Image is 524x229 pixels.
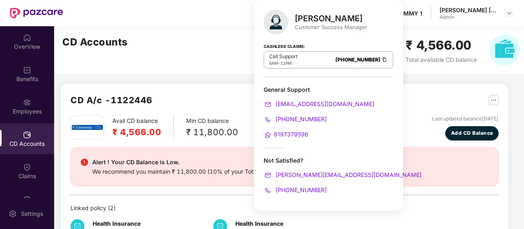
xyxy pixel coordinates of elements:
a: [EMAIL_ADDRESS][DOMAIN_NAME] [264,100,374,107]
span: Add CD Balance [451,129,493,137]
span: [PERSON_NAME][EMAIL_ADDRESS][DOMAIN_NAME] [274,171,421,178]
img: svg+xml;base64,PHN2ZyB4bWxucz0iaHR0cDovL3d3dy53My5vcmcvMjAwMC9zdmciIHhtbG5zOnhsaW5rPSJodHRwOi8vd3... [264,10,288,34]
img: Clipboard Icon [381,56,388,63]
img: svg+xml;base64,PHN2ZyBpZD0iQ0RfQWNjb3VudHMiIGRhdGEtbmFtZT0iQ0QgQWNjb3VudHMiIHhtbG5zPSJodHRwOi8vd3... [23,131,31,139]
a: [PHONE_NUMBER] [335,57,380,63]
img: svg+xml;base64,PHN2ZyBpZD0iSG9tZSIgeG1sbnM9Imh0dHA6Ly93d3cudzMub3JnLzIwMDAvc3ZnIiB3aWR0aD0iMjAiIG... [23,34,31,42]
a: [PERSON_NAME][EMAIL_ADDRESS][DOMAIN_NAME] [264,171,421,178]
h2: ₹ 4,566.00 [112,125,161,139]
div: Admin [440,14,497,20]
h2: CD A/c - 1122446 [71,93,153,107]
img: New Pazcare Logo [10,8,63,18]
div: General Support [264,86,393,93]
h2: CD Accounts [62,34,128,50]
div: Avail CD balance [112,116,174,139]
img: svg+xml;base64,PHN2ZyBpZD0iQ2xhaW0iIHhtbG5zPSJodHRwOi8vd3d3LnczLm9yZy8yMDAwL3N2ZyIgd2lkdGg9IjIwIi... [23,195,31,204]
div: Settings [18,210,46,218]
div: [PERSON_NAME] [295,14,367,23]
div: - [269,60,298,66]
div: [PERSON_NAME] [PERSON_NAME] [440,6,497,14]
img: svg+xml;base64,PHN2ZyBpZD0iRHJvcGRvd24tMzJ4MzIiIHhtbG5zPSJodHRwOi8vd3d3LnczLm9yZy8yMDAwL3N2ZyIgd2... [506,10,513,16]
span: 8AM [269,61,278,66]
img: svg+xml;base64,PHN2ZyB4bWxucz0iaHR0cDovL3d3dy53My5vcmcvMjAwMC9zdmciIHdpZHRoPSIyMCIgaGVpZ2h0PSIyMC... [264,186,272,195]
img: svg+xml;base64,PHN2ZyBpZD0iQmVuZWZpdHMiIHhtbG5zPSJodHRwOi8vd3d3LnczLm9yZy8yMDAwL3N2ZyIgd2lkdGg9Ij... [23,66,31,74]
a: [PHONE_NUMBER] [264,116,327,122]
span: [PHONE_NUMBER] [274,116,327,122]
span: 11PM [280,61,292,66]
img: svg+xml;base64,PHN2ZyB4bWxucz0iaHR0cDovL3d3dy53My5vcmcvMjAwMC9zdmciIHdpZHRoPSIyMCIgaGVpZ2h0PSIyMC... [264,131,272,139]
b: Health Insurance [235,220,283,227]
span: Total available CD balance [406,56,477,63]
span: [PHONE_NUMBER] [274,186,327,193]
img: svg+xml;base64,PHN2ZyB4bWxucz0iaHR0cDovL3d3dy53My5vcmcvMjAwMC9zdmciIHdpZHRoPSIyMCIgaGVpZ2h0PSIyMC... [264,100,272,109]
img: svg+xml;base64,PHN2ZyB4bWxucz0iaHR0cDovL3d3dy53My5vcmcvMjAwMC9zdmciIHdpZHRoPSIyMCIgaGVpZ2h0PSIyMC... [264,171,272,179]
img: svg+xml;base64,PHN2ZyB4bWxucz0iaHR0cDovL3d3dy53My5vcmcvMjAwMC9zdmciIHhtbG5zOnhsaW5rPSJodHRwOi8vd3... [489,34,520,66]
div: Not Satisfied? [264,156,393,164]
img: svg+xml;base64,PHN2ZyBpZD0iQ2xhaW0iIHhtbG5zPSJodHRwOi8vd3d3LnczLm9yZy8yMDAwL3N2ZyIgd2lkdGg9IjIwIi... [23,163,31,171]
p: Call Support [269,53,298,60]
img: svg+xml;base64,PHN2ZyBpZD0iRW1wbG95ZWVzIiB4bWxucz0iaHR0cDovL3d3dy53My5vcmcvMjAwMC9zdmciIHdpZHRoPS... [23,98,31,107]
b: Health Insurance [93,220,141,227]
div: Not Satisfied? [264,156,393,195]
div: Customer Success Manager [295,23,367,31]
div: Min CD balance [186,116,238,139]
img: svg+xml;base64,PHN2ZyB4bWxucz0iaHR0cDovL3d3dy53My5vcmcvMjAwMC9zdmciIHdpZHRoPSIyMCIgaGVpZ2h0PSIyMC... [264,116,272,124]
span: [EMAIL_ADDRESS][DOMAIN_NAME] [274,100,374,107]
span: 8197379596 [274,131,308,138]
a: [PHONE_NUMBER] [264,186,327,193]
div: General Support [264,86,393,139]
img: svg+xml;base64,PHN2ZyB4bWxucz0iaHR0cDovL3d3dy53My5vcmcvMjAwMC9zdmciIHdpZHRoPSIyNSIgaGVpZ2h0PSIyNS... [488,95,499,105]
div: Linked policy ( 2 ) [71,204,499,213]
h2: ₹ 4,566.00 [406,36,477,55]
img: svg+xml;base64,PHN2ZyBpZD0iRGFuZ2VyX2FsZXJ0IiBkYXRhLW5hbWU9IkRhbmdlciBhbGVydCIgeG1sbnM9Imh0dHA6Ly... [81,159,88,166]
div: We recommend you maintain ₹ 11,800.00 (10% of your Total Inception Premium for the policy year) [92,167,362,176]
a: 8197379596 [264,131,308,138]
button: Add CD Balance [445,126,499,141]
strong: Cashless Claims: [264,41,305,50]
div: Alert ! Your CD Balance is Low. [92,157,362,167]
img: edel.png [72,125,103,129]
img: svg+xml;base64,PHN2ZyBpZD0iU2V0dGluZy0yMHgyMCIgeG1sbnM9Imh0dHA6Ly93d3cudzMub3JnLzIwMDAvc3ZnIiB3aW... [9,210,17,218]
div: ₹ 11,800.00 [186,125,238,139]
div: Last updated balance [DATE] [432,115,499,123]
